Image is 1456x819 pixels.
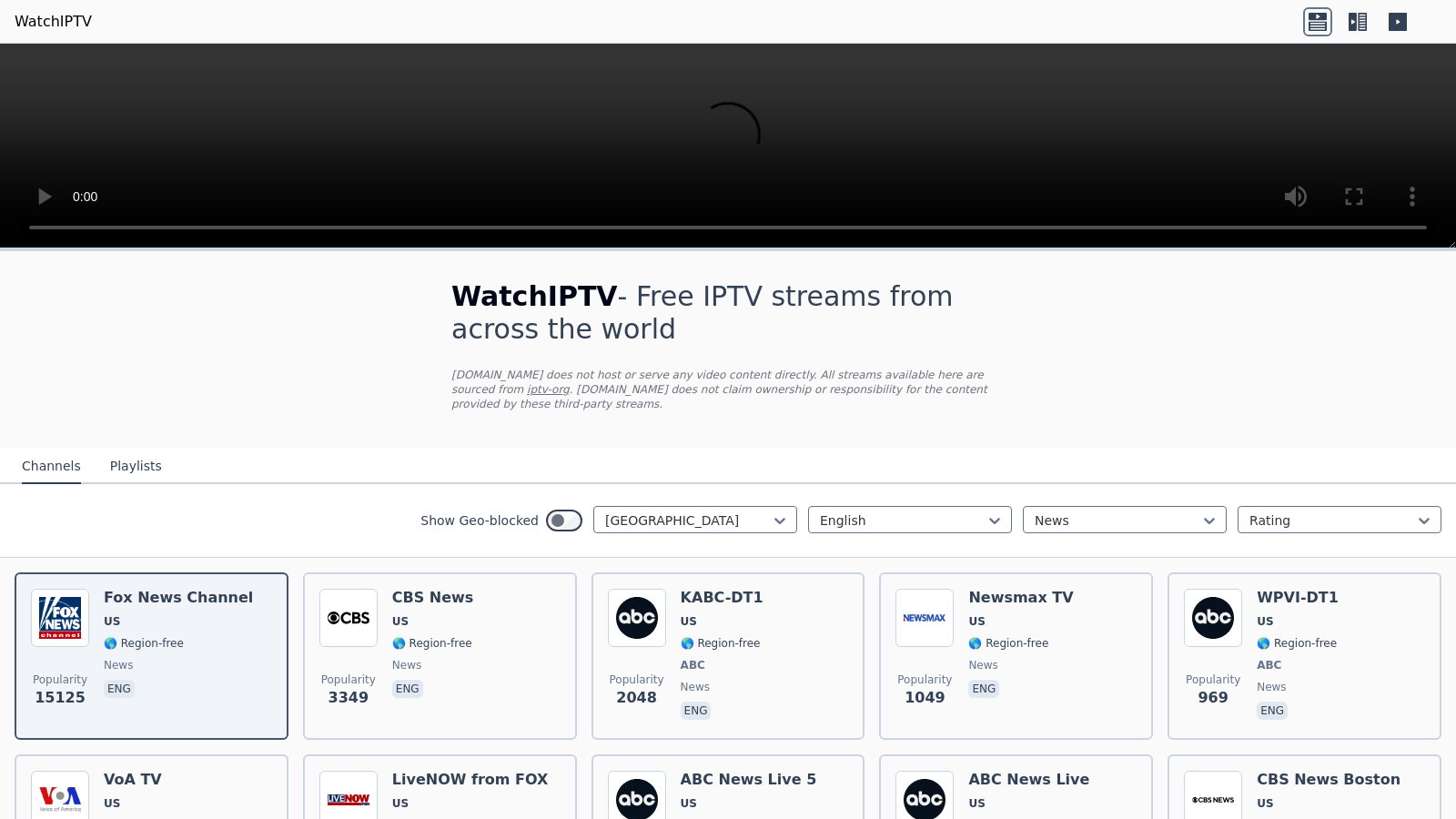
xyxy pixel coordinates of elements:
[319,589,378,647] img: CBS News
[392,658,421,672] span: news
[104,796,120,811] span: US
[451,280,618,312] span: WatchIPTV
[110,450,162,484] button: Playlists
[33,672,87,687] span: Popularity
[321,672,376,687] span: Popularity
[681,636,761,651] span: 🌎 Region-free
[392,589,474,607] h6: CBS News
[1257,796,1273,811] span: US
[681,614,697,629] span: US
[392,614,409,629] span: US
[1257,658,1281,672] span: ABC
[968,658,997,672] span: news
[608,589,666,647] img: KABC-DT1
[104,680,135,698] p: eng
[968,771,1089,789] h6: ABC News Live
[1257,614,1273,629] span: US
[31,589,89,647] img: Fox News Channel
[527,383,570,396] a: iptv-org
[905,687,945,709] span: 1049
[22,450,81,484] button: Channels
[610,672,664,687] span: Popularity
[104,658,133,672] span: news
[681,702,712,720] p: eng
[392,680,423,698] p: eng
[968,796,985,811] span: US
[968,636,1048,651] span: 🌎 Region-free
[392,636,472,651] span: 🌎 Region-free
[1186,672,1240,687] span: Popularity
[1184,589,1242,647] img: WPVI-DT1
[1257,771,1400,789] h6: CBS News Boston
[897,672,952,687] span: Popularity
[616,687,657,709] span: 2048
[392,771,549,789] h6: LiveNOW from FOX
[681,680,710,694] span: news
[968,614,985,629] span: US
[35,687,86,709] span: 15125
[451,280,1005,346] h1: - Free IPTV streams from across the world
[451,368,1005,411] p: [DOMAIN_NAME] does not host or serve any video content directly. All streams available here are s...
[420,511,539,530] label: Show Geo-blocked
[1257,680,1286,694] span: news
[104,771,184,789] h6: VoA TV
[104,614,120,629] span: US
[104,589,253,607] h6: Fox News Channel
[968,680,999,698] p: eng
[1257,702,1288,720] p: eng
[681,771,817,789] h6: ABC News Live 5
[329,687,369,709] span: 3349
[392,796,409,811] span: US
[1257,636,1337,651] span: 🌎 Region-free
[968,589,1073,607] h6: Newsmax TV
[104,636,184,651] span: 🌎 Region-free
[1198,687,1228,709] span: 969
[681,589,763,607] h6: KABC-DT1
[15,11,92,33] a: WatchIPTV
[1257,589,1339,607] h6: WPVI-DT1
[681,796,697,811] span: US
[681,658,705,672] span: ABC
[895,589,954,647] img: Newsmax TV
